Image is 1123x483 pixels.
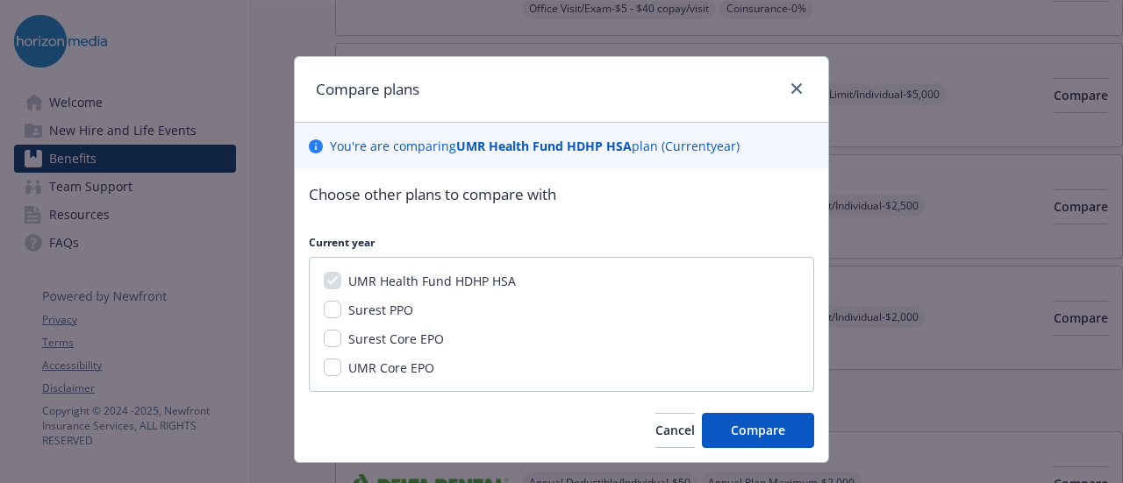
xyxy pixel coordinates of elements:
p: Current year [309,235,814,250]
b: UMR Health Fund HDHP HSA [456,138,632,154]
button: Compare [702,413,814,448]
span: Surest PPO [348,302,413,318]
button: Cancel [655,413,695,448]
span: UMR Core EPO [348,359,434,376]
span: Surest Core EPO [348,330,444,347]
span: UMR Health Fund HDHP HSA [348,273,516,289]
a: close [786,78,807,99]
p: You ' re are comparing plan ( Current year) [330,137,740,155]
h1: Compare plans [316,78,419,101]
span: Cancel [655,422,695,438]
p: Choose other plans to compare with [309,183,814,206]
span: Compare [731,422,785,438]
